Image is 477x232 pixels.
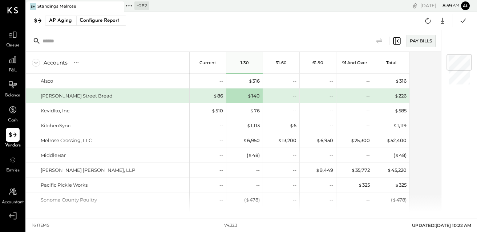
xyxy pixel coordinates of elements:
[293,196,296,203] div: --
[316,137,320,143] span: $
[247,152,260,159] div: ( 48 )
[387,167,391,173] span: $
[248,78,260,84] div: 316
[366,92,370,99] div: --
[0,78,25,99] a: Balance
[330,152,333,159] div: --
[366,152,370,159] div: --
[244,196,260,203] div: ( 478 )
[41,167,135,174] div: [PERSON_NAME] [PERSON_NAME], LLP
[395,108,399,113] span: $
[366,122,370,129] div: --
[256,182,260,188] div: --
[6,167,20,174] span: Entries
[32,223,49,228] div: 16 items
[330,211,333,218] div: --
[351,137,355,143] span: $
[387,137,407,144] div: 52,400
[247,92,260,99] div: 140
[330,122,333,129] div: --
[290,122,296,129] div: 6
[395,92,407,99] div: 226
[6,42,20,49] span: Queue
[407,35,436,47] div: Pay Bills
[37,4,76,9] div: Standings Melrose
[247,123,251,128] span: $
[9,67,17,74] span: P&L
[219,137,223,144] div: --
[316,167,320,173] span: $
[0,28,25,49] a: Queue
[366,78,370,84] div: --
[250,108,254,113] span: $
[41,92,113,99] div: [PERSON_NAME] Street Bread
[390,212,394,217] span: $
[420,2,459,9] div: [DATE]
[248,152,252,158] span: $
[41,107,70,114] div: Kevidko, Inc.
[276,60,287,65] p: 31-60
[76,16,122,25] div: Configure Report
[41,137,92,144] div: Melrose Crossing, LLC
[316,137,333,144] div: 6,950
[199,60,216,65] p: Current
[240,60,249,65] p: 1-30
[411,2,419,9] div: copy link
[278,137,282,143] span: $
[219,167,223,174] div: --
[41,122,70,129] div: KitchenSync
[342,60,367,65] p: 91 and Over
[219,78,223,84] div: --
[44,59,68,66] div: Accounts
[211,108,215,113] span: $
[250,107,260,114] div: 76
[243,137,247,143] span: $
[243,137,260,144] div: 6,950
[330,92,333,99] div: --
[395,107,407,114] div: 585
[358,182,362,188] span: $
[312,60,323,65] p: 61-90
[0,153,25,174] a: Entries
[293,152,296,159] div: --
[248,78,252,84] span: $
[330,107,333,114] div: --
[393,152,407,159] div: ( 48 )
[351,137,370,144] div: 25,300
[366,107,370,114] div: --
[395,182,407,188] div: 325
[395,93,399,99] span: $
[393,122,407,129] div: 1,119
[256,211,260,218] div: --
[256,167,260,174] div: --
[2,199,24,206] span: Accountant
[437,2,452,9] span: 8 : 59
[247,122,260,129] div: 1,113
[395,152,399,158] span: $
[0,185,25,206] a: Accountant
[219,122,223,129] div: --
[395,78,399,84] span: $
[351,167,355,173] span: $
[213,92,223,99] div: 86
[49,15,72,26] div: AP Aging
[330,78,333,84] div: --
[290,123,294,128] span: $
[353,211,370,218] div: 9,873
[330,182,333,188] div: --
[41,152,66,159] div: MiddleBar
[219,211,223,218] div: --
[211,107,223,114] div: 510
[293,167,296,174] div: --
[353,212,357,217] span: $
[0,53,25,74] a: P&L
[213,93,217,99] span: $
[41,78,53,84] div: Alsco
[45,16,126,26] button: AP AgingConfigure Report
[5,92,20,99] span: Balance
[293,107,296,114] div: --
[412,223,471,228] span: UPDATED: [DATE] 10:22 AM
[453,3,459,8] span: am
[8,117,17,124] span: Cash
[5,142,21,149] span: Vendors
